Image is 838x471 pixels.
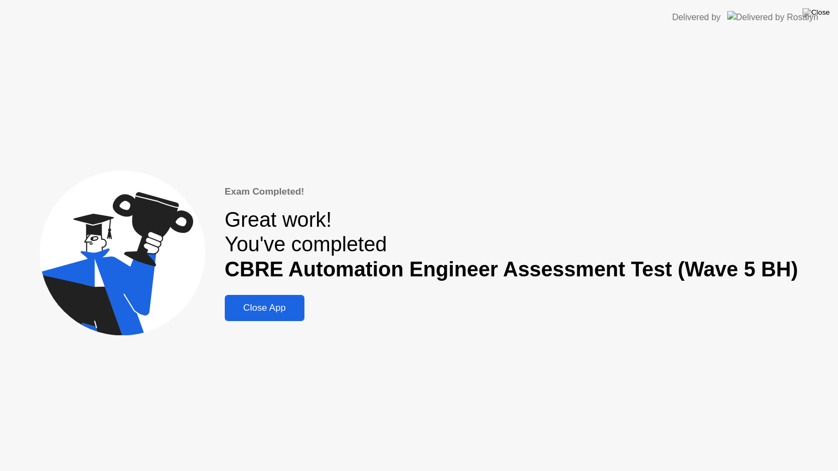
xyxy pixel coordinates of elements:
b: CBRE Automation Engineer Assessment Test (Wave 5 BH) [225,258,798,281]
img: Delivered by Rosalyn [727,11,818,23]
button: Close App [225,295,304,321]
div: Great work! You've completed [225,208,798,282]
div: Close App [228,303,301,313]
div: Delivered by [672,11,721,24]
img: Close [803,8,830,17]
div: Exam Completed! [225,185,798,199]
